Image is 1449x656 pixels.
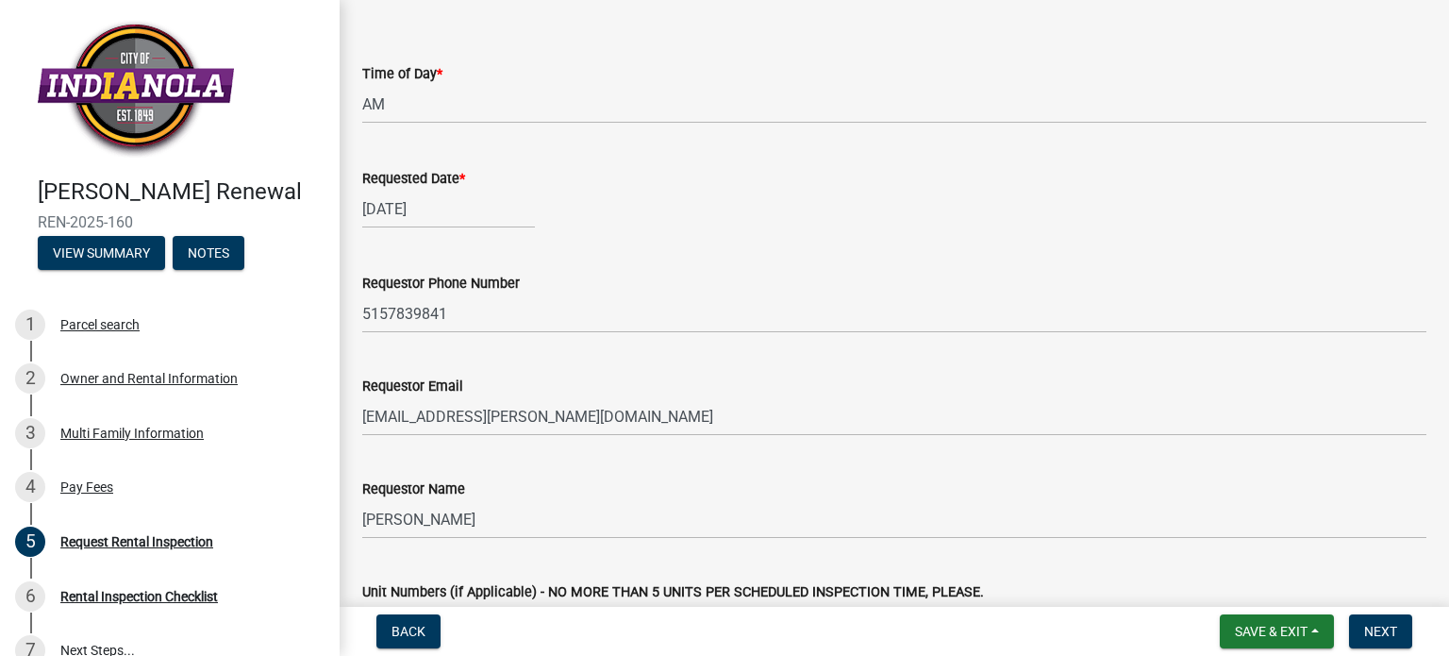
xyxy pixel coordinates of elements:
button: Save & Exit [1220,614,1334,648]
div: 3 [15,418,45,448]
button: Back [376,614,441,648]
img: City of Indianola, Iowa [38,20,234,159]
div: 2 [15,363,45,394]
wm-modal-confirm: Notes [173,246,244,261]
label: Requested Date [362,173,465,186]
div: 5 [15,527,45,557]
div: Multi Family Information [60,427,204,440]
label: Unit Numbers (if Applicable) - NO MORE THAN 5 UNITS PER SCHEDULED INSPECTION TIME, PLEASE. [362,586,984,599]
button: Notes [173,236,244,270]
div: Owner and Rental Information [60,372,238,385]
div: Parcel search [60,318,140,331]
input: mm/dd/yyyy [362,190,535,228]
label: Time of Day [362,68,442,81]
button: Next [1349,614,1412,648]
span: Back [391,624,425,639]
div: 6 [15,581,45,612]
div: Request Rental Inspection [60,535,213,548]
span: Save & Exit [1235,624,1307,639]
wm-modal-confirm: Summary [38,246,165,261]
label: Requestor Email [362,380,463,394]
label: Requestor Phone Number [362,278,520,291]
button: View Summary [38,236,165,270]
div: 4 [15,472,45,502]
div: Rental Inspection Checklist [60,590,218,603]
label: Requestor Name [362,483,465,496]
h4: [PERSON_NAME] Renewal [38,178,325,206]
div: 1 [15,310,45,340]
div: Pay Fees [60,480,113,494]
span: Next [1364,624,1397,639]
span: REN-2025-160 [38,213,302,231]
